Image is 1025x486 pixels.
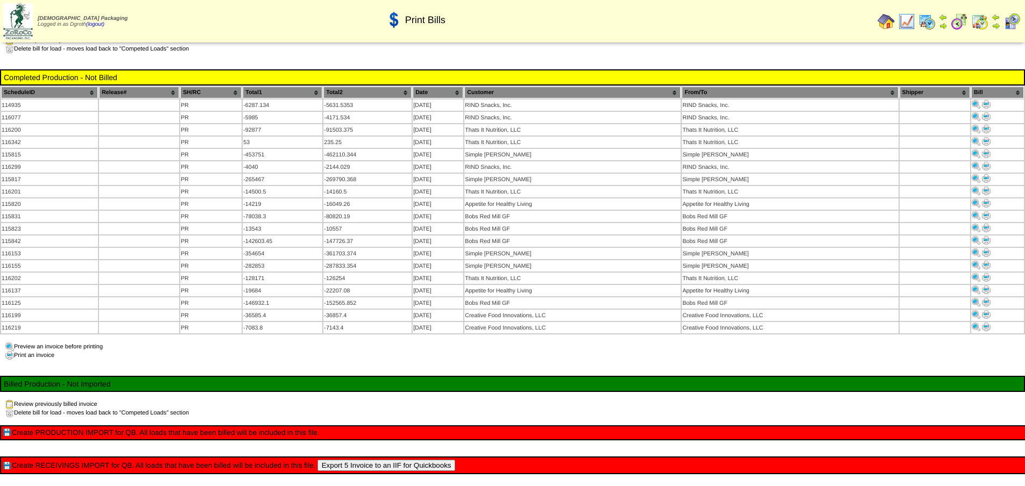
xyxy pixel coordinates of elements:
[918,13,936,30] img: calendarprod.gif
[1,322,98,333] td: 116219
[464,198,681,210] td: Appetite for Healthy Living
[180,124,242,135] td: PR
[464,186,681,197] td: Thats It Nutrition, LLC
[1,99,98,111] td: 114935
[315,461,455,469] a: Export 5 Invoice to an IIF for Quickbooks
[180,137,242,148] td: PR
[982,224,991,232] img: Print
[413,161,463,173] td: [DATE]
[982,323,991,331] img: Print
[972,199,980,208] img: Print
[982,187,991,195] img: Print
[323,124,412,135] td: -91503.375
[682,211,898,222] td: Bobs Red Mill GF
[682,285,898,296] td: Appetite for Healthy Living
[982,236,991,245] img: Print
[464,235,681,247] td: Bobs Red Mill GF
[992,13,1000,22] img: arrowleft.gif
[464,149,681,160] td: Simple [PERSON_NAME]
[323,137,412,148] td: 235.25
[972,187,980,195] img: Print
[243,198,322,210] td: -14219
[972,174,980,183] img: Print
[180,322,242,333] td: PR
[413,124,463,135] td: [DATE]
[180,310,242,321] td: PR
[971,13,988,30] img: calendarinout.gif
[951,13,968,30] img: calendarblend.gif
[323,99,412,111] td: -5631.5353
[982,112,991,121] img: Print
[413,273,463,284] td: [DATE]
[682,223,898,234] td: Bobs Red Mill GF
[323,161,412,173] td: -2144.029
[3,379,1022,389] td: Billed Production - Not Imported
[982,273,991,282] img: Print
[972,224,980,232] img: Print
[972,236,980,245] img: Print
[464,124,681,135] td: Thats It Nutrition, LLC
[413,235,463,247] td: [DATE]
[243,273,322,284] td: -128171
[413,223,463,234] td: [DATE]
[900,87,971,98] th: Shipper
[1,137,98,148] td: 116342
[1,186,98,197] td: 116201
[982,199,991,208] img: Print
[1,260,98,271] td: 116155
[38,16,128,27] span: Logged in as Dgroth
[972,323,980,331] img: Print
[971,87,1024,98] th: Bill
[682,198,898,210] td: Appetite for Healthy Living
[982,162,991,170] img: Print
[180,87,242,98] th: SH/RC
[323,174,412,185] td: -269790.368
[1,310,98,321] td: 116199
[464,174,681,185] td: Simple [PERSON_NAME]
[682,260,898,271] td: Simple [PERSON_NAME]
[413,211,463,222] td: [DATE]
[972,310,980,319] img: Print
[464,211,681,222] td: Bobs Red Mill GF
[982,137,991,146] img: Print
[413,87,463,98] th: Date
[464,260,681,271] td: Simple [PERSON_NAME]
[413,248,463,259] td: [DATE]
[323,260,412,271] td: -287833.354
[243,149,322,160] td: -453751
[3,3,33,39] img: zoroco-logo-small.webp
[38,16,128,22] span: [DEMOGRAPHIC_DATA] Packaging
[682,124,898,135] td: Thats It Nutrition, LLC
[1,149,98,160] td: 115815
[972,211,980,220] img: Print
[323,223,412,234] td: -10557
[682,310,898,321] td: Creative Food Innovations, LLC
[5,400,14,409] img: clipboard.gif
[992,22,1000,30] img: arrowright.gif
[464,161,681,173] td: RIND Snacks, Inc.
[1,248,98,259] td: 116153
[682,137,898,148] td: Thats It Nutrition, LLC
[413,149,463,160] td: [DATE]
[413,112,463,123] td: [DATE]
[982,310,991,319] img: Print
[982,174,991,183] img: Print
[972,162,980,170] img: Print
[982,149,991,158] img: Print
[1,223,98,234] td: 115823
[180,223,242,234] td: PR
[972,298,980,306] img: Print
[323,149,412,160] td: -462110.344
[1,273,98,284] td: 116202
[464,322,681,333] td: Creative Food Innovations, LLC
[464,99,681,111] td: RIND Snacks, Inc.
[464,223,681,234] td: Bobs Red Mill GF
[972,248,980,257] img: Print
[464,297,681,309] td: Bobs Red Mill GF
[243,186,322,197] td: -14500.5
[972,285,980,294] img: Print
[323,297,412,309] td: -152565.852
[1,161,98,173] td: 116299
[180,149,242,160] td: PR
[3,428,12,437] img: save.gif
